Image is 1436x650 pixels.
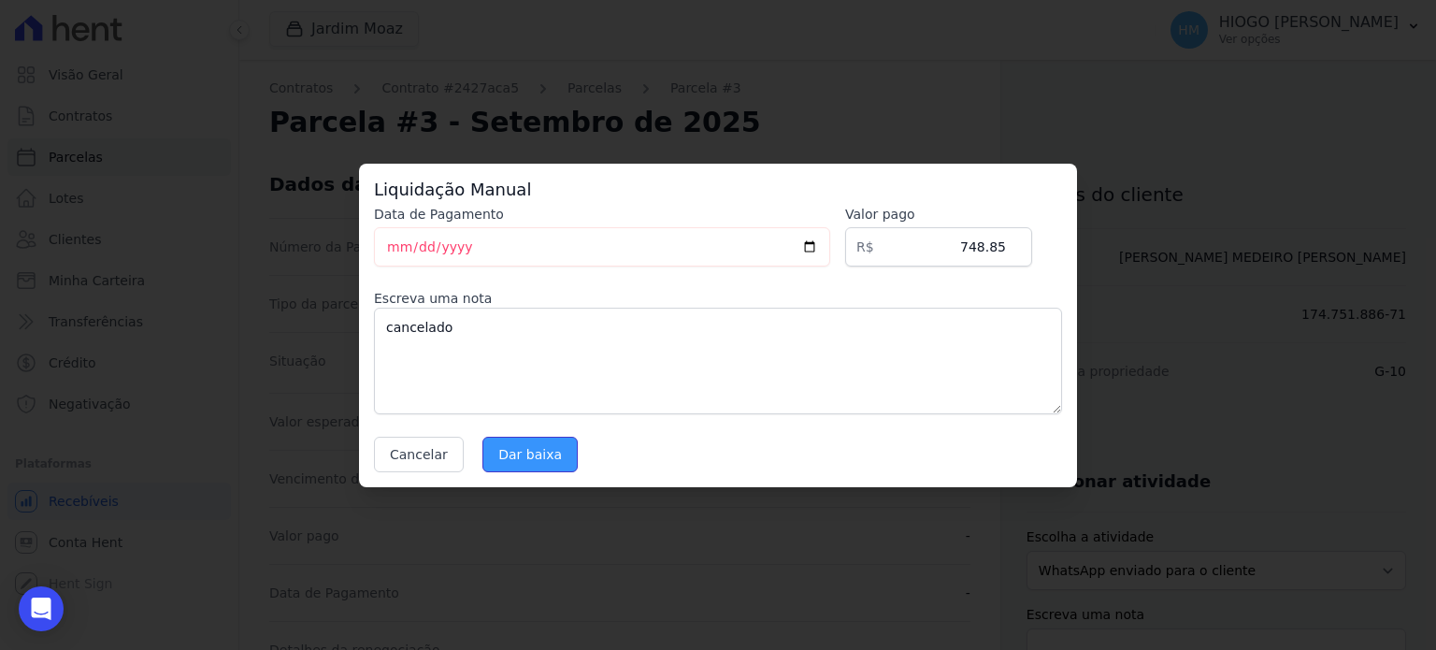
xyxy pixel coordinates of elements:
label: Valor pago [845,205,1032,224]
h3: Liquidação Manual [374,179,1062,201]
label: Escreva uma nota [374,289,1062,308]
label: Data de Pagamento [374,205,830,224]
div: Open Intercom Messenger [19,586,64,631]
input: Dar baixa [482,437,578,472]
button: Cancelar [374,437,464,472]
